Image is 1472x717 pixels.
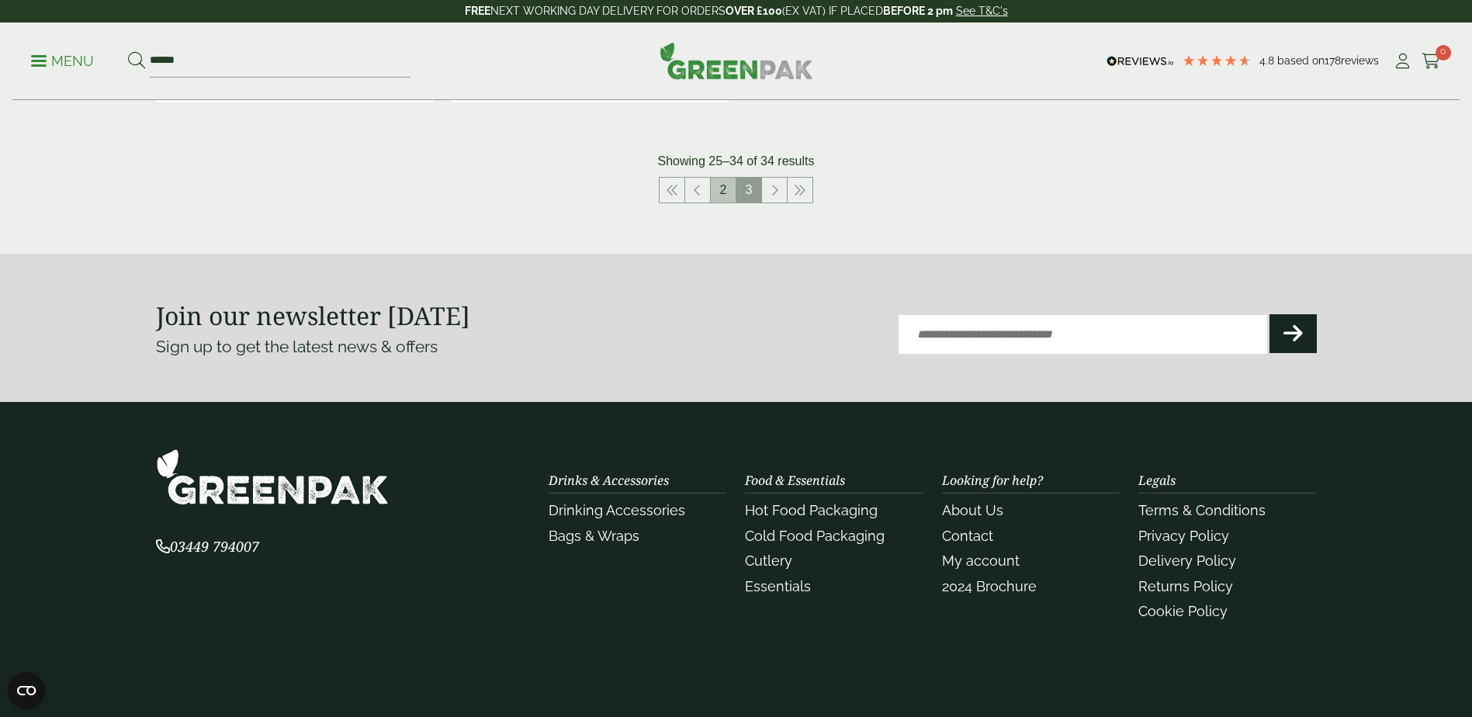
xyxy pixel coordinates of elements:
a: Bags & Wraps [549,528,639,544]
strong: Join our newsletter [DATE] [156,299,470,332]
a: Essentials [745,578,811,594]
p: Showing 25–34 of 34 results [658,152,815,171]
a: Menu [31,52,94,68]
a: 2024 Brochure [942,578,1037,594]
i: Cart [1422,54,1441,69]
a: Terms & Conditions [1138,502,1266,518]
a: 03449 794007 [156,540,259,555]
a: 2 [711,178,736,203]
a: Cold Food Packaging [745,528,885,544]
i: My Account [1393,54,1412,69]
a: My account [942,552,1020,569]
a: Privacy Policy [1138,528,1229,544]
img: REVIEWS.io [1107,56,1174,67]
a: Drinking Accessories [549,502,685,518]
a: About Us [942,502,1003,518]
span: 178 [1325,54,1341,67]
a: See T&C's [956,5,1008,17]
button: Open CMP widget [8,672,45,709]
span: 3 [736,178,761,203]
span: 4.8 [1259,54,1277,67]
p: Menu [31,52,94,71]
img: GreenPak Supplies [660,42,813,79]
a: 0 [1422,50,1441,73]
a: Contact [942,528,993,544]
p: Sign up to get the latest news & offers [156,334,678,359]
img: GreenPak Supplies [156,449,389,505]
span: Based on [1277,54,1325,67]
a: Returns Policy [1138,578,1233,594]
strong: OVER £100 [726,5,782,17]
div: 4.78 Stars [1182,54,1252,68]
span: reviews [1341,54,1379,67]
span: 03449 794007 [156,537,259,556]
a: Cutlery [745,552,792,569]
a: Delivery Policy [1138,552,1236,569]
strong: FREE [465,5,490,17]
a: Cookie Policy [1138,603,1228,619]
strong: BEFORE 2 pm [883,5,953,17]
span: 0 [1436,45,1451,61]
a: Hot Food Packaging [745,502,878,518]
